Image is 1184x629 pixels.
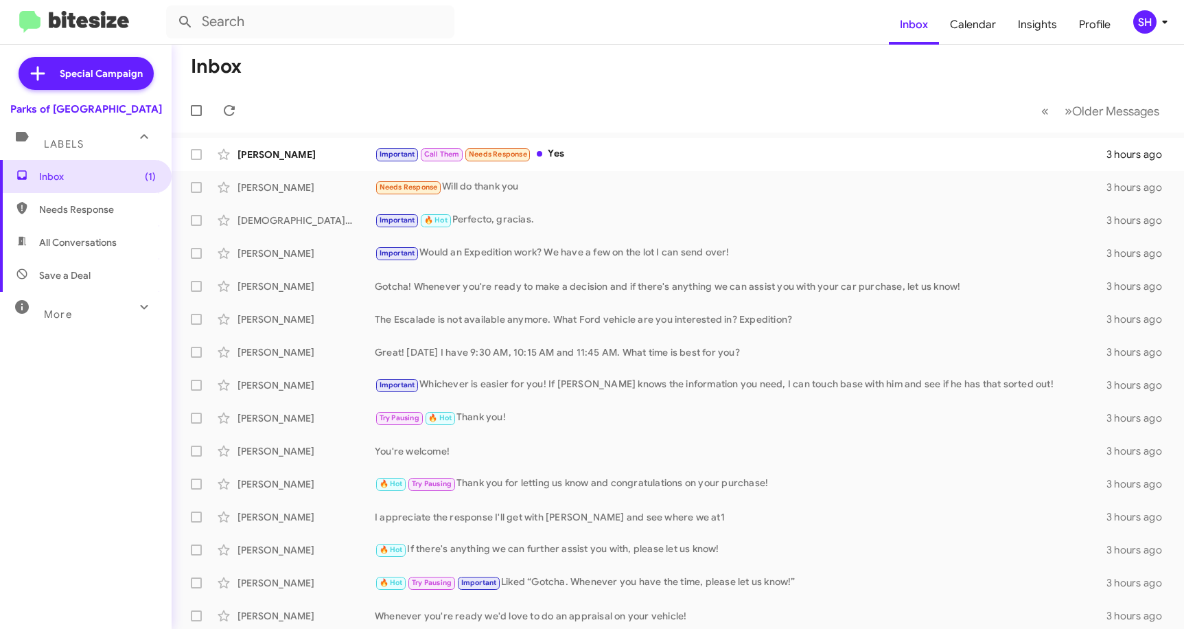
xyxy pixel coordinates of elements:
div: Would an Expedition work? We have a few on the lot I can send over! [375,245,1106,261]
div: Yes [375,146,1106,162]
span: Important [380,249,415,258]
span: Needs Response [380,183,438,192]
div: 3 hours ago [1106,543,1173,557]
div: 3 hours ago [1106,279,1173,293]
span: More [44,308,72,321]
div: 3 hours ago [1106,411,1173,425]
div: 3 hours ago [1106,444,1173,458]
div: 3 hours ago [1106,247,1173,260]
div: [PERSON_NAME] [237,477,375,491]
div: Gotcha! Whenever you're ready to make a decision and if there's anything we can assist you with y... [375,279,1106,293]
div: [PERSON_NAME] [237,279,375,293]
div: 3 hours ago [1106,312,1173,326]
div: If there's anything we can further assist you with, please let us know! [375,542,1106,558]
span: Try Pausing [380,413,419,422]
span: Needs Response [469,150,527,159]
span: Call Them [424,150,460,159]
span: Labels [44,138,84,150]
div: [PERSON_NAME] [237,312,375,326]
span: Needs Response [39,203,156,216]
div: 3 hours ago [1106,148,1173,161]
span: Important [380,380,415,389]
input: Search [166,5,454,38]
span: 🔥 Hot [424,216,448,225]
div: [DEMOGRAPHIC_DATA][PERSON_NAME] [237,214,375,227]
div: Liked “Gotcha. Whenever you have the time, please let us know!” [375,575,1106,591]
span: Try Pausing [412,479,452,488]
div: SH [1133,10,1157,34]
button: Previous [1033,97,1057,125]
div: I appreciate the response I'll get with [PERSON_NAME] and see where we at1 [375,510,1106,524]
div: Whenever you're ready we'd love to do an appraisal on your vehicle! [375,609,1106,623]
span: Important [461,578,497,587]
div: [PERSON_NAME] [237,247,375,260]
div: 3 hours ago [1106,477,1173,491]
div: 3 hours ago [1106,576,1173,590]
div: [PERSON_NAME] [237,148,375,161]
span: Important [380,216,415,225]
div: Perfecto, gracias. [375,212,1106,228]
div: Great! [DATE] I have 9:30 AM, 10:15 AM and 11:45 AM. What time is best for you? [375,345,1106,359]
div: 3 hours ago [1106,345,1173,359]
div: 3 hours ago [1106,378,1173,392]
div: [PERSON_NAME] [237,444,375,458]
span: « [1041,102,1049,119]
div: 3 hours ago [1106,510,1173,524]
span: Save a Deal [39,268,91,282]
span: 🔥 Hot [380,479,403,488]
button: SH [1122,10,1169,34]
div: Whichever is easier for you! If [PERSON_NAME] knows the information you need, I can touch base wi... [375,377,1106,393]
h1: Inbox [191,56,242,78]
a: Calendar [939,5,1007,45]
span: 🔥 Hot [428,413,452,422]
a: Inbox [889,5,939,45]
div: [PERSON_NAME] [237,378,375,392]
span: Special Campaign [60,67,143,80]
a: Insights [1007,5,1068,45]
span: (1) [145,170,156,183]
div: Will do thank you [375,179,1106,195]
div: You're welcome! [375,444,1106,458]
span: Important [380,150,415,159]
span: Inbox [39,170,156,183]
div: 3 hours ago [1106,214,1173,227]
div: Thank you! [375,410,1106,426]
span: Try Pausing [412,578,452,587]
span: 🔥 Hot [380,578,403,587]
div: Thank you for letting us know and congratulations on your purchase! [375,476,1106,492]
div: [PERSON_NAME] [237,543,375,557]
span: All Conversations [39,236,117,249]
div: [PERSON_NAME] [237,510,375,524]
div: [PERSON_NAME] [237,345,375,359]
a: Profile [1068,5,1122,45]
span: » [1065,102,1072,119]
div: [PERSON_NAME] [237,609,375,623]
a: Special Campaign [19,57,154,90]
div: The Escalade is not available anymore. What Ford vehicle are you interested in? Expedition? [375,312,1106,326]
div: [PERSON_NAME] [237,576,375,590]
button: Next [1056,97,1168,125]
div: 3 hours ago [1106,181,1173,194]
div: [PERSON_NAME] [237,411,375,425]
div: [PERSON_NAME] [237,181,375,194]
span: Older Messages [1072,104,1159,119]
div: Parks of [GEOGRAPHIC_DATA] [10,102,162,116]
div: 3 hours ago [1106,609,1173,623]
nav: Page navigation example [1034,97,1168,125]
span: 🔥 Hot [380,545,403,554]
